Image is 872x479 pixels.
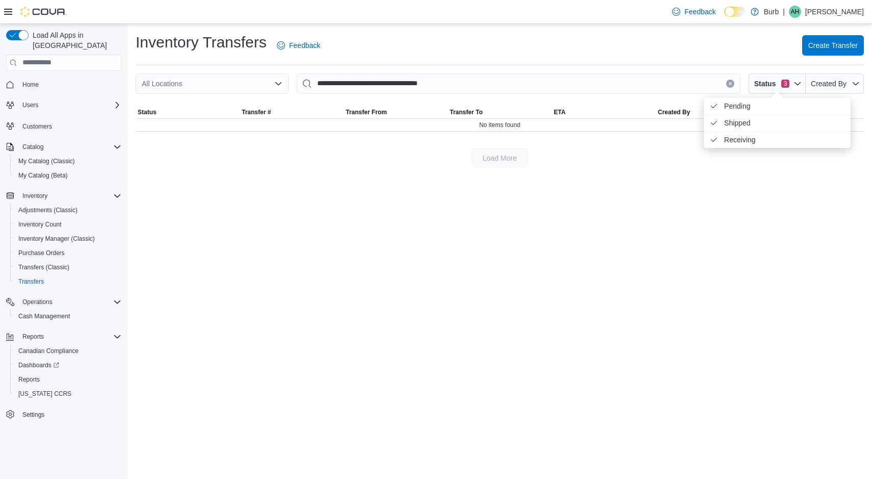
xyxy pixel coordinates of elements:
ul: Status [704,98,851,148]
p: [PERSON_NAME] [805,6,864,18]
div: Axel Holin [789,6,801,18]
button: Create Transfer [802,35,864,56]
a: My Catalog (Classic) [14,155,79,167]
span: Cash Management [14,310,121,322]
button: Adjustments (Classic) [10,203,125,217]
span: Purchase Orders [18,249,65,257]
a: Dashboards [10,358,125,372]
button: Canadian Compliance [10,344,125,358]
span: Reports [14,373,121,386]
button: Clear input [726,80,734,88]
a: Feedback [273,35,324,56]
a: My Catalog (Beta) [14,169,72,182]
button: Open list of options [274,80,283,88]
button: Transfers (Classic) [10,260,125,274]
span: Transfers (Classic) [14,261,121,273]
span: Load All Apps in [GEOGRAPHIC_DATA] [29,30,121,51]
span: My Catalog (Beta) [14,169,121,182]
button: Reports [2,330,125,344]
input: This is a search bar. After typing your query, hit enter to filter the results lower in the page. [297,73,740,94]
span: Transfers (Classic) [18,263,69,271]
span: Inventory Manager (Classic) [14,233,121,245]
span: Status [138,108,157,116]
button: Catalog [18,141,47,153]
a: Customers [18,120,56,133]
button: Users [2,98,125,112]
button: My Catalog (Beta) [10,168,125,183]
button: Operations [18,296,57,308]
span: Pending [724,100,844,112]
span: Shipped [724,117,844,129]
li: Receiving [704,132,851,148]
button: Status3 active filters [749,73,806,94]
span: Operations [22,298,53,306]
span: AH [791,6,800,18]
span: My Catalog (Classic) [18,157,75,165]
a: Canadian Compliance [14,345,83,357]
button: Catalog [2,140,125,154]
span: Feedback [289,40,320,51]
button: Operations [2,295,125,309]
span: Inventory Manager (Classic) [18,235,95,243]
span: Status [753,79,777,89]
span: Dashboards [14,359,121,371]
span: Reports [18,331,121,343]
a: Feedback [668,2,720,22]
span: Cash Management [18,312,70,320]
button: Status [136,106,240,118]
button: Reports [10,372,125,387]
span: Users [22,101,38,109]
span: Adjustments (Classic) [14,204,121,216]
button: Inventory [18,190,52,202]
button: Settings [2,407,125,422]
button: Transfer # [240,106,344,118]
a: Reports [14,373,44,386]
a: Home [18,79,43,91]
span: Users [18,99,121,111]
span: Transfer From [346,108,387,116]
span: Load More [483,153,517,163]
span: Feedback [684,7,715,17]
span: Transfers [18,278,44,286]
span: ETA [554,108,566,116]
a: Adjustments (Classic) [14,204,82,216]
li: Pending [704,98,851,115]
span: Washington CCRS [14,388,121,400]
h1: Inventory Transfers [136,32,267,53]
span: Customers [22,122,52,131]
span: [US_STATE] CCRS [18,390,71,398]
p: Burb [764,6,779,18]
button: Transfer To [448,106,552,118]
button: Created By [656,106,760,118]
span: Canadian Compliance [14,345,121,357]
span: Settings [22,411,44,419]
span: Customers [18,119,121,132]
a: Inventory Count [14,218,66,231]
span: Catalog [18,141,121,153]
span: Transfer # [242,108,271,116]
span: Purchase Orders [14,247,121,259]
a: Cash Management [14,310,74,322]
span: Catalog [22,143,43,151]
span: Transfer To [450,108,482,116]
a: Transfers [14,275,48,288]
span: Inventory [18,190,121,202]
span: Home [22,81,39,89]
button: Cash Management [10,309,125,323]
span: 3 active filters [781,80,789,88]
button: Load More [471,148,528,168]
nav: Complex example [6,73,121,448]
span: Operations [18,296,121,308]
span: Inventory [22,192,47,200]
span: Transfers [14,275,121,288]
button: Reports [18,331,48,343]
button: Users [18,99,42,111]
span: Receiving [724,134,844,146]
button: Inventory Manager (Classic) [10,232,125,246]
button: Inventory [2,189,125,203]
a: Inventory Manager (Classic) [14,233,99,245]
span: Adjustments (Classic) [18,206,78,214]
span: Canadian Compliance [18,347,79,355]
button: Created By [806,73,864,94]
